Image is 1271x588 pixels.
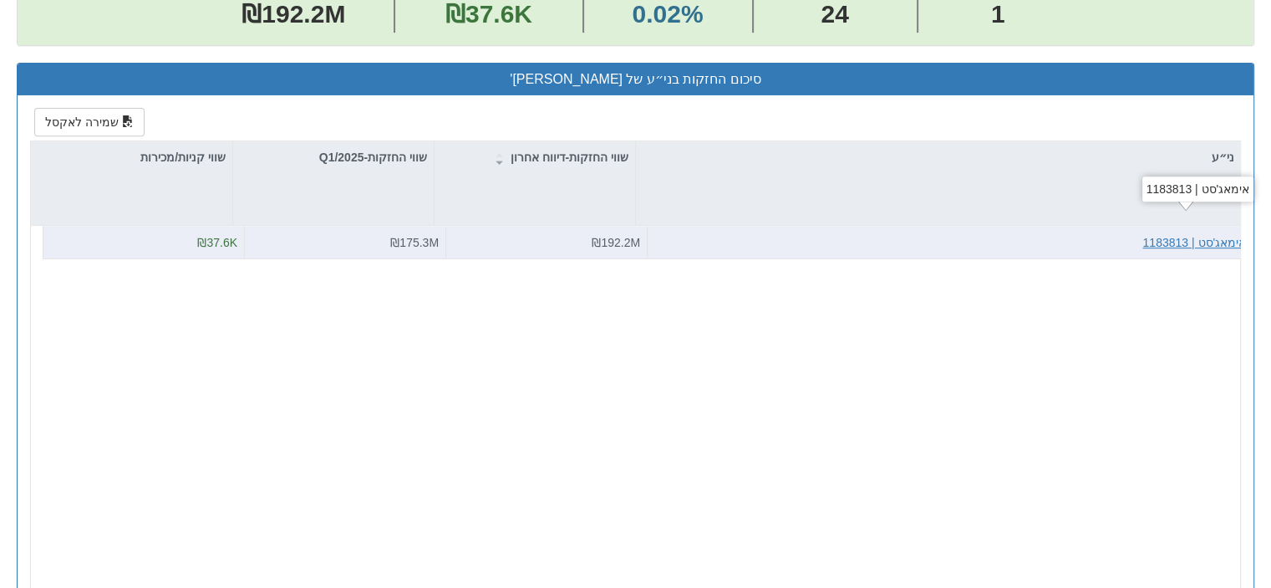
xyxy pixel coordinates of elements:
div: שווי החזקות-דיווח אחרון [435,141,635,173]
span: ₪175.3M [390,236,439,249]
div: ני״ע [636,141,1241,173]
div: שווי החזקות-Q1/2025 [233,141,434,173]
span: ₪192.2M [592,236,640,249]
span: ₪37.6K [197,236,237,249]
div: שווי קניות/מכירות [31,141,232,173]
div: אימאג'סט | 1183813 [1142,176,1254,202]
button: שמירה לאקסל [34,108,145,136]
h3: סיכום החזקות בני״ע של [PERSON_NAME]' [30,72,1241,87]
button: אימאג'סט | 1183813 [1142,234,1246,251]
